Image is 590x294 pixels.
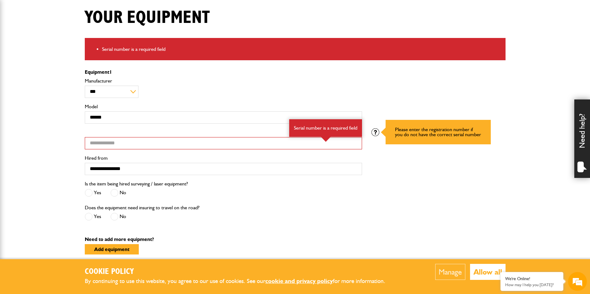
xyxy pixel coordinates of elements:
div: We're Online! [505,276,559,281]
a: cookie and privacy policy [265,277,333,285]
button: Allow all [470,264,506,280]
label: Model [85,104,362,109]
button: Manage [435,264,465,280]
img: error-box-arrow.svg [321,137,331,142]
label: Yes [85,189,101,197]
span: 1 [109,69,112,75]
button: Add equipment [85,244,139,254]
label: Hired from [85,156,362,161]
label: No [111,189,126,197]
label: Is the item being hired surveying / laser equipment? [85,181,188,186]
p: How may I help you today? [505,282,559,287]
div: Serial number is a required field [289,119,362,137]
label: Does the equipment need insuring to travel on the road? [85,205,199,210]
li: Serial number is a required field [102,45,501,53]
h2: Cookie Policy [85,267,396,277]
div: Need help? [574,99,590,178]
p: By continuing to use this website, you agree to our use of cookies. See our for more information. [85,276,396,286]
label: Manufacturer [85,78,362,83]
p: Equipment [85,70,362,75]
h1: Your equipment [85,7,210,28]
p: Need to add more equipment? [85,237,506,242]
label: Yes [85,213,101,221]
p: Please enter the registration number if you do not have the correct serial number [395,127,481,137]
label: No [111,213,126,221]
